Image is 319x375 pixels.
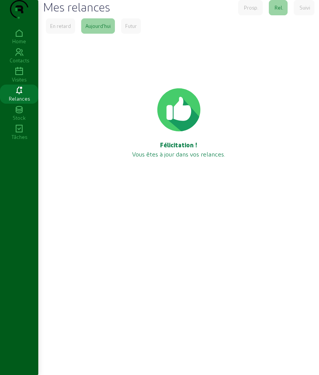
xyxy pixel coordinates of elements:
[46,140,311,159] div: Vous êtes à jour dans vos relances.
[85,23,111,29] div: Aujourd'hui
[299,4,310,11] div: Suivi
[244,4,258,11] div: Prosp.
[160,141,197,148] strong: Félicitation !
[125,23,137,29] div: Futur
[275,4,283,11] div: Rel.
[50,23,71,29] div: En retard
